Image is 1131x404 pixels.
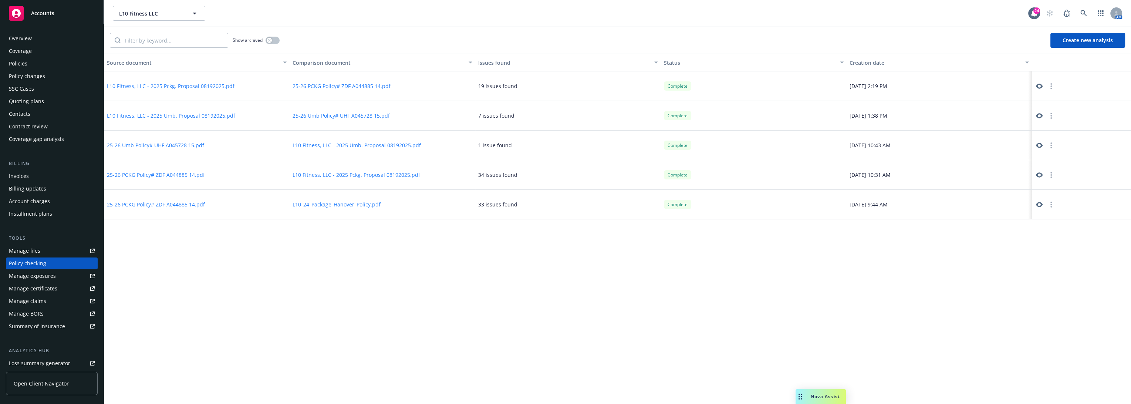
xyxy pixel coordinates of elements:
button: Comparison document [290,54,475,71]
div: Drag to move [796,389,805,404]
button: L10 Fitness, LLC - 2025 Pckg. Proposal 08192025.pdf [293,171,420,179]
div: [DATE] 2:19 PM [847,71,1032,101]
button: L10_24_Package_Hanover_Policy.pdf [293,201,381,208]
div: Summary of insurance [9,320,65,332]
a: Installment plans [6,208,98,220]
a: Coverage gap analysis [6,133,98,145]
button: Issues found [475,54,661,71]
div: Quoting plans [9,95,44,107]
span: Show archived [233,37,263,43]
div: Complete [664,81,691,91]
div: Complete [664,170,691,179]
a: Manage certificates [6,283,98,294]
div: Invoices [9,170,29,182]
div: Tools [6,235,98,242]
div: Installment plans [9,208,52,220]
a: Accounts [6,3,98,24]
div: [DATE] 9:44 AM [847,190,1032,219]
a: Loss summary generator [6,357,98,369]
div: Coverage gap analysis [9,133,64,145]
div: Coverage [9,45,32,57]
div: Manage exposures [9,270,56,282]
div: Source document [107,59,278,67]
div: Manage files [9,245,40,257]
svg: Search [115,37,121,43]
a: Contract review [6,121,98,132]
a: Summary of insurance [6,320,98,332]
div: Policy checking [9,257,46,269]
button: Creation date [847,54,1032,71]
span: Accounts [31,10,54,16]
button: L10 Fitness, LLC - 2025 Umb. Proposal 08192025.pdf [107,112,235,119]
div: Complete [664,200,691,209]
button: L10 Fitness, LLC - 2025 Pckg. Proposal 08192025.pdf [107,82,234,90]
div: Account charges [9,195,50,207]
a: Quoting plans [6,95,98,107]
div: Manage BORs [9,308,44,320]
a: Search [1076,6,1091,21]
button: Status [661,54,847,71]
button: 25-26 PCKG Policy# ZDF A044885 14.pdf [107,171,205,179]
div: Status [664,59,835,67]
div: 19 issues found [478,82,517,90]
div: Billing [6,160,98,167]
button: Create new analysis [1050,33,1125,48]
div: Analytics hub [6,347,98,354]
div: 1 issue found [478,141,512,149]
button: 25-26 Umb Policy# UHF A045728 15.pdf [293,112,390,119]
div: Comparison document [293,59,464,67]
a: Manage files [6,245,98,257]
a: Policy checking [6,257,98,269]
div: Policy changes [9,70,45,82]
a: Manage BORs [6,308,98,320]
div: [DATE] 1:38 PM [847,101,1032,131]
a: Billing updates [6,183,98,195]
button: 25-26 Umb Policy# UHF A045728 15.pdf [107,141,204,149]
a: SSC Cases [6,83,98,95]
div: Contacts [9,108,30,120]
div: 34 issues found [478,171,517,179]
a: Invoices [6,170,98,182]
a: Manage exposures [6,270,98,282]
div: Loss summary generator [9,357,70,369]
button: 25-26 PCKG Policy# ZDF A044885 14.pdf [107,201,205,208]
button: 25-26 PCKG Policy# ZDF A044885 14.pdf [293,82,391,90]
div: 33 issues found [478,201,517,208]
div: Manage claims [9,295,46,307]
div: Billing updates [9,183,46,195]
div: Overview [9,33,32,44]
a: Policy changes [6,70,98,82]
button: Nova Assist [796,389,846,404]
div: Issues found [478,59,650,67]
span: L10 Fitness LLC [119,10,183,17]
a: Account charges [6,195,98,207]
div: Complete [664,111,691,120]
div: Creation date [850,59,1021,67]
a: Manage claims [6,295,98,307]
a: Policies [6,58,98,70]
button: L10 Fitness LLC [113,6,205,21]
a: Overview [6,33,98,44]
a: Contacts [6,108,98,120]
div: 24 [1033,7,1040,14]
div: SSC Cases [9,83,34,95]
div: Complete [664,141,691,150]
a: Start snowing [1042,6,1057,21]
input: Filter by keyword... [121,33,228,47]
div: Policies [9,58,27,70]
a: Report a Bug [1059,6,1074,21]
span: Open Client Navigator [14,380,69,387]
a: Coverage [6,45,98,57]
div: Contract review [9,121,48,132]
button: L10 Fitness, LLC - 2025 Umb. Proposal 08192025.pdf [293,141,421,149]
span: Nova Assist [811,393,840,400]
button: Source document [104,54,290,71]
a: Switch app [1093,6,1108,21]
div: [DATE] 10:43 AM [847,131,1032,160]
div: [DATE] 10:31 AM [847,160,1032,190]
div: Manage certificates [9,283,57,294]
div: 7 issues found [478,112,514,119]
